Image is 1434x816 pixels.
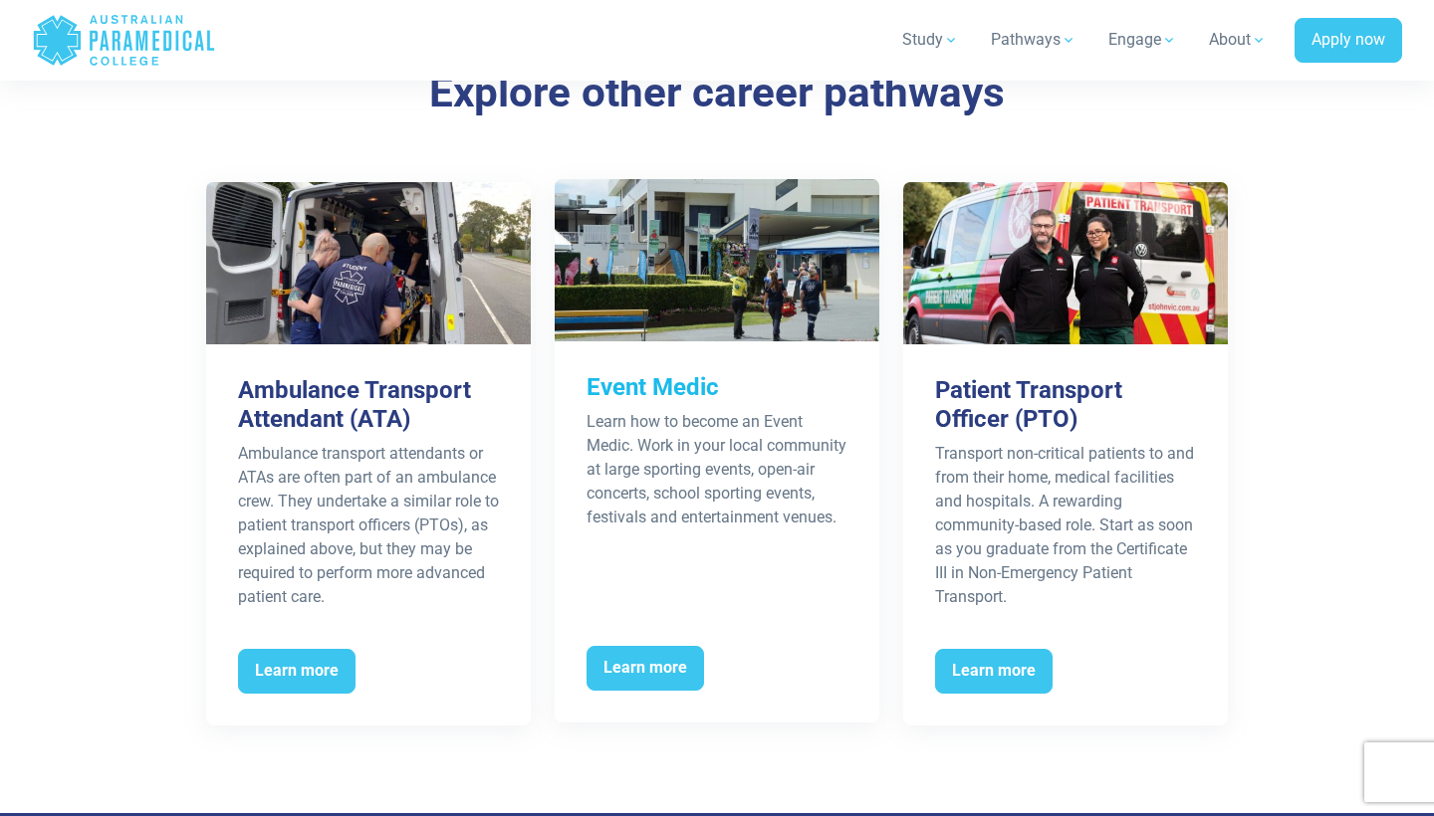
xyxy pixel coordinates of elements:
a: Apply now [1295,18,1402,64]
a: Engage [1096,12,1189,68]
h3: Patient Transport Officer (PTO) [935,376,1196,434]
a: About [1197,12,1279,68]
h3: Event Medic [587,373,847,402]
div: Ambulance transport attendants or ATAs are often part of an ambulance crew. They undertake a simi... [238,442,499,609]
div: Learn how to become an Event Medic. Work in your local community at large sporting events, open-a... [587,410,847,529]
span: Learn more [238,649,356,695]
a: Patient Transport Officer (PTO) Transport non-critical patients to and from their home, medical f... [903,182,1228,725]
a: Event Medic Learn how to become an Event Medic. Work in your local community at large sporting ev... [555,179,879,722]
img: Patient Transport Officer (PTO) [903,182,1228,344]
a: Australian Paramedical College [32,8,216,73]
div: Transport non-critical patients to and from their home, medical facilities and hospitals. A rewar... [935,442,1196,609]
a: Ambulance Transport Attendant (ATA) Ambulance transport attendants or ATAs are often part of an a... [206,182,531,725]
img: Ambulance Transport Attendant (ATA) [206,182,531,344]
span: Learn more [935,649,1053,695]
a: Pathways [979,12,1088,68]
span: Learn more [587,646,704,692]
img: Event Medic [555,179,879,341]
a: Study [890,12,971,68]
h3: Ambulance Transport Attendant (ATA) [238,376,499,434]
h3: Explore other career pathways [134,68,1300,118]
